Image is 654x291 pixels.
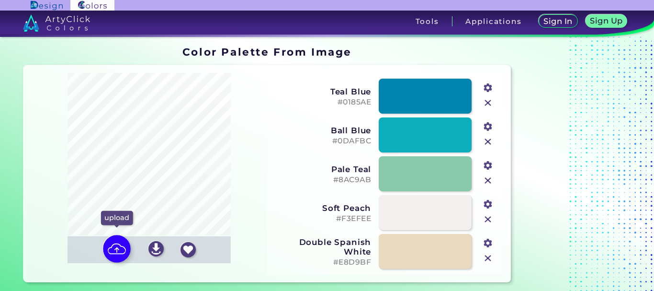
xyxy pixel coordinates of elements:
[482,175,494,187] img: icon_close.svg
[592,17,621,24] h5: Sign Up
[273,214,371,223] h5: #F3EFEE
[273,126,371,135] h3: Ball Blue
[182,45,352,59] h1: Color Palette From Image
[482,136,494,148] img: icon_close.svg
[23,14,90,32] img: logo_artyclick_colors_white.svg
[273,98,371,107] h5: #0185AE
[545,18,571,25] h5: Sign In
[273,137,371,146] h5: #0DAFBC
[273,237,371,256] h3: Double Spanish White
[273,164,371,174] h3: Pale Teal
[103,235,131,263] img: icon picture
[148,241,164,256] img: icon_download_white.svg
[482,97,494,109] img: icon_close.svg
[31,1,63,10] img: ArtyClick Design logo
[541,15,575,27] a: Sign In
[587,15,625,27] a: Sign Up
[273,203,371,213] h3: Soft Peach
[482,213,494,226] img: icon_close.svg
[101,210,133,225] p: upload
[482,252,494,265] img: icon_close.svg
[273,258,371,267] h5: #E8D9BF
[273,175,371,185] h5: #8AC9AB
[273,87,371,96] h3: Teal Blue
[416,18,439,25] h3: Tools
[180,242,196,257] img: icon_favourite_white.svg
[465,18,521,25] h3: Applications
